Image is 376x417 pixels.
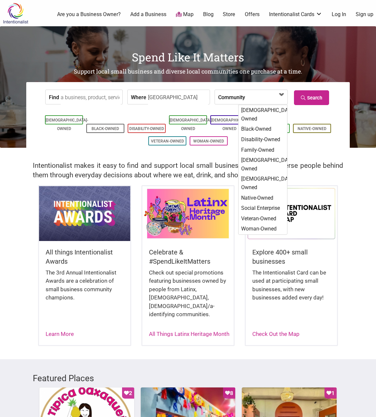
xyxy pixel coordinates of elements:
[239,105,286,124] div: [DEMOGRAPHIC_DATA]-Owned
[46,331,74,337] a: Learn More
[176,11,194,18] a: Map
[129,126,164,131] a: Disability-Owned
[239,224,286,234] div: Woman-Owned
[46,248,124,266] h5: All things Intentionalist Awards
[130,11,166,18] a: Add a Business
[49,90,59,104] label: Find
[252,331,300,337] a: Check Out the Map
[332,11,346,18] a: Log In
[239,174,286,192] div: [DEMOGRAPHIC_DATA]-Owned
[151,139,184,143] a: Veteran-Owned
[170,118,212,131] a: [DEMOGRAPHIC_DATA]-Owned
[269,11,322,18] a: Intentionalist Cards
[33,161,343,180] h2: Intentionalist makes it easy to find and support local small businesses and the diverse people be...
[239,213,286,224] div: Veteran-Owned
[142,186,234,241] img: Latinx / Hispanic Heritage Month
[149,269,227,325] div: Check out special promotions featuring businesses owned by people from Latinx, [DEMOGRAPHIC_DATA]...
[39,186,130,241] img: Intentionalist Awards
[239,203,286,213] div: Social Enterprise
[356,11,373,18] a: Sign up
[239,145,286,155] div: Family-Owned
[193,139,224,143] a: Woman-Owned
[252,248,330,266] h5: Explore 400+ small businesses
[298,126,326,131] a: Native-Owned
[239,155,286,174] div: [DEMOGRAPHIC_DATA]-Owned
[239,193,286,203] div: Native-Owned
[46,118,88,131] a: [DEMOGRAPHIC_DATA]-Owned
[294,90,329,105] a: Search
[223,11,235,18] a: Store
[211,118,254,131] a: [DEMOGRAPHIC_DATA]-Owned
[203,11,214,18] a: Blog
[245,11,260,18] a: Offers
[239,134,286,145] div: Disability-Owned
[131,90,146,104] label: Where
[57,11,121,18] a: Are you a Business Owner?
[92,126,119,131] a: Black-Owned
[218,90,245,104] label: Community
[148,90,208,105] input: neighborhood, city, state
[46,269,124,309] div: The 3rd Annual Intentionalist Awards are a celebration of small business community champions.
[252,269,330,309] div: The Intentionalist Card can be used at participating small businesses, with new businesses added ...
[33,372,343,384] h3: Featured Places
[149,248,227,266] h5: Celebrate & #SpendLikeItMatters
[246,186,337,241] img: Intentionalist Card Map
[61,90,121,105] input: a business, product, service
[239,124,286,134] div: Black-Owned
[149,331,229,337] a: All Things Latinx Heritage Month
